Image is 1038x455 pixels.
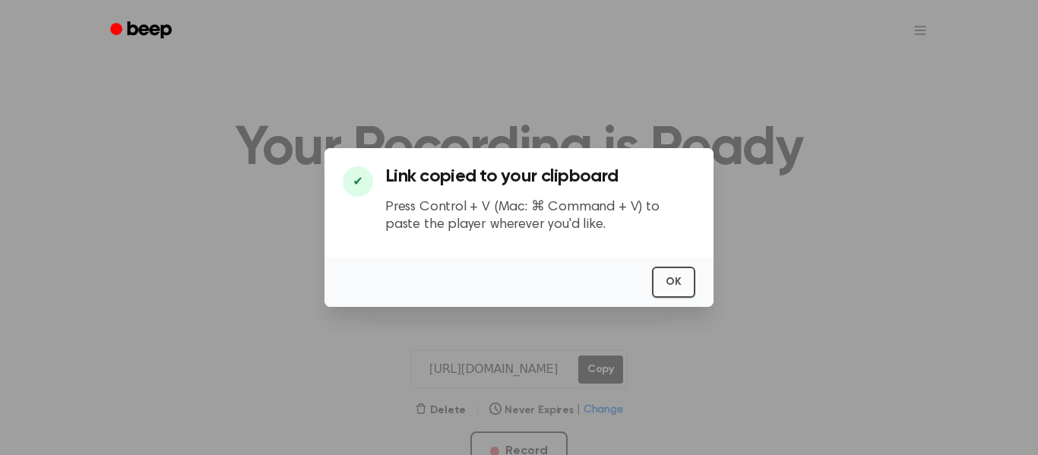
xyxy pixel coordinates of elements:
[343,166,373,197] div: ✔
[385,199,695,233] p: Press Control + V (Mac: ⌘ Command + V) to paste the player wherever you'd like.
[100,16,185,46] a: Beep
[902,12,938,49] button: Open menu
[652,267,695,298] button: OK
[385,166,695,187] h3: Link copied to your clipboard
